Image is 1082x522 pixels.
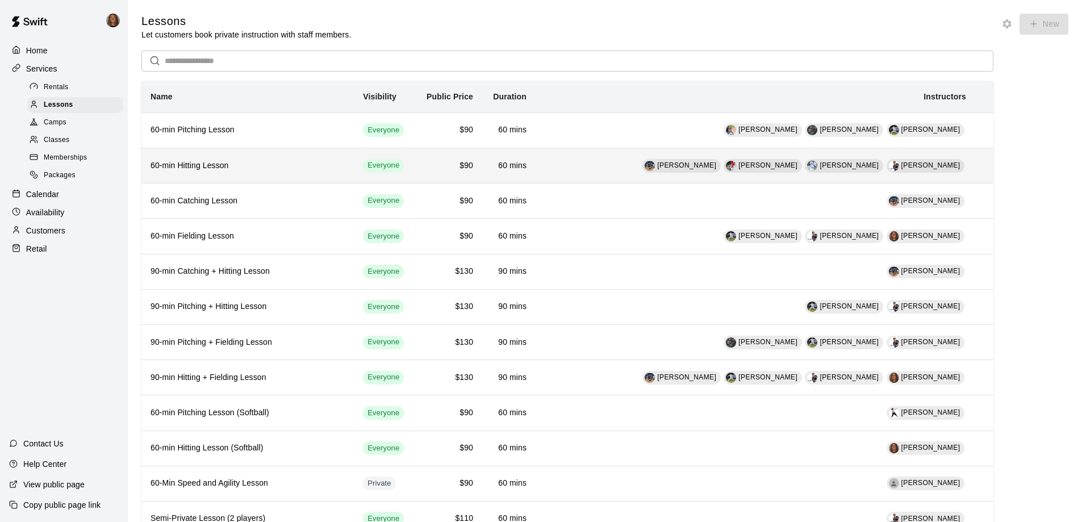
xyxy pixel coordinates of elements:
[889,161,899,171] img: Phillip Jankulovski
[889,408,899,418] img: Dawn Bodrug
[424,442,473,454] h6: $90
[363,92,396,101] b: Visibility
[141,29,351,40] p: Let customers book private instruction with staff members.
[27,78,128,96] a: Rentals
[726,125,736,135] div: Liam Devine
[363,406,404,420] div: This service is visible to all of your customers
[807,337,817,348] div: Rylan Pranger
[27,149,128,167] a: Memberships
[363,266,404,277] span: Everyone
[363,371,404,385] div: This service is visible to all of your customers
[889,443,899,453] img: Hayley Pasma
[424,230,473,243] h6: $90
[645,373,655,383] div: Josh Cossitt
[27,132,123,148] div: Classes
[9,240,119,257] div: Retail
[901,373,960,381] span: [PERSON_NAME]
[493,92,527,101] b: Duration
[491,160,527,172] h6: 60 mins
[901,161,960,169] span: [PERSON_NAME]
[738,373,797,381] span: [PERSON_NAME]
[889,302,899,312] img: Phillip Jankulovski
[363,231,404,242] span: Everyone
[726,337,736,348] img: Grayden Stauffer
[901,197,960,204] span: [PERSON_NAME]
[151,265,345,278] h6: 90-min Catching + Hitting Lesson
[820,126,879,133] span: [PERSON_NAME]
[424,407,473,419] h6: $90
[363,441,404,455] div: This service is visible to all of your customers
[27,167,128,185] a: Packages
[738,126,797,133] span: [PERSON_NAME]
[23,479,85,490] p: View public page
[44,170,76,181] span: Packages
[363,159,404,173] div: This service is visible to all of your customers
[901,338,960,346] span: [PERSON_NAME]
[901,302,960,310] span: [PERSON_NAME]
[491,477,527,490] h6: 60 mins
[44,152,87,164] span: Memberships
[738,338,797,346] span: [PERSON_NAME]
[9,42,119,59] a: Home
[151,477,345,490] h6: 60-Min Speed and Agility Lesson
[9,204,119,221] a: Availability
[738,161,797,169] span: [PERSON_NAME]
[26,243,47,254] p: Retail
[807,125,817,135] img: Grayden Stauffer
[491,336,527,349] h6: 90 mins
[424,300,473,313] h6: $130
[44,82,69,93] span: Rentals
[363,265,404,278] div: This service is visible to all of your customers
[9,60,119,77] a: Services
[363,229,404,243] div: This service is visible to all of your customers
[820,338,879,346] span: [PERSON_NAME]
[141,14,351,29] h5: Lessons
[726,373,736,383] div: Rylan Pranger
[27,114,128,132] a: Camps
[491,442,527,454] h6: 60 mins
[151,407,345,419] h6: 60-min Pitching Lesson (Softball)
[151,160,345,172] h6: 60-min Hitting Lesson
[820,302,879,310] span: [PERSON_NAME]
[924,92,966,101] b: Instructors
[645,161,655,171] img: Josh Cossitt
[363,194,404,208] div: This service is visible to all of your customers
[27,80,123,95] div: Rentals
[363,302,404,312] span: Everyone
[901,479,960,487] span: [PERSON_NAME]
[889,231,899,241] div: Hayley Pasma
[491,371,527,384] h6: 90 mins
[44,117,66,128] span: Camps
[44,135,69,146] span: Classes
[889,337,899,348] img: Phillip Jankulovski
[807,302,817,312] div: Rylan Pranger
[889,196,899,206] div: Josh Cossitt
[27,132,128,149] a: Classes
[9,222,119,239] a: Customers
[151,336,345,349] h6: 90-min Pitching + Fielding Lesson
[424,195,473,207] h6: $90
[820,161,879,169] span: [PERSON_NAME]
[901,444,960,452] span: [PERSON_NAME]
[424,371,473,384] h6: $130
[807,373,817,383] img: Phillip Jankulovski
[363,477,396,490] div: This service is hidden, and can only be accessed via a direct link
[901,408,960,416] span: [PERSON_NAME]
[363,300,404,314] div: This service is visible to all of your customers
[807,231,817,241] div: Phillip Jankulovski
[424,160,473,172] h6: $90
[726,161,736,171] div: Jeremy Ware
[27,97,123,113] div: Lessons
[889,266,899,277] div: Josh Cossitt
[424,124,473,136] h6: $90
[820,373,879,381] span: [PERSON_NAME]
[901,267,960,275] span: [PERSON_NAME]
[27,115,123,131] div: Camps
